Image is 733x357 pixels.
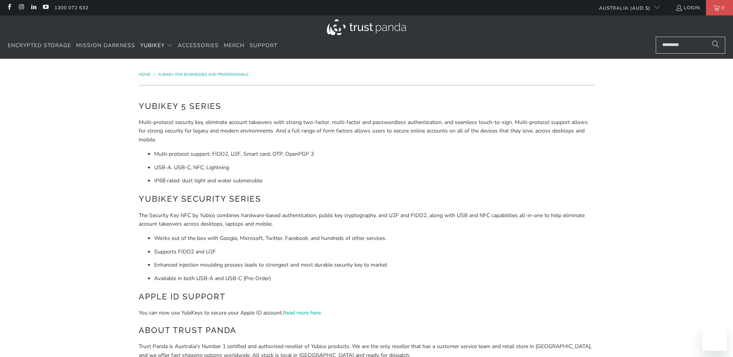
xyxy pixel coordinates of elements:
[154,177,595,185] li: IP68 rated: dust tight and water submersible
[140,37,173,55] summary: YubiKey
[140,42,165,49] span: YubiKey
[18,5,24,11] a: Trust Panda Australia on Instagram
[139,72,152,77] a: Home
[656,37,725,54] input: Search...
[154,261,595,269] li: Enhanced injection moulding process leads to strongest and most durable security key to market
[154,248,595,256] li: Supports FIDO2 and U2F
[42,5,49,11] a: Trust Panda Australia on YouTube
[154,274,595,283] li: Available in both USB-A and USB-C (Pre-Order)
[76,42,135,49] span: Mission Darkness
[30,5,37,11] a: Trust Panda Australia on LinkedIn
[139,193,595,205] h2: YubiKey Security Series
[8,37,71,55] a: Encrypted Storage
[154,234,595,243] li: Works out of the box with Google, Microsoft, Twitter, Facebook, and hundreds of other services.
[250,37,277,55] a: Support
[154,163,595,172] li: USB-A, USB-C, NFC, Lightning
[139,309,595,317] p: You can now use YubiKeys to secure your Apple ID account. .
[675,3,700,12] a: Login
[76,37,135,55] a: Mission Darkness
[702,326,727,351] iframe: Button to launch messaging window
[178,42,219,49] span: Accessories
[224,37,245,55] a: Merch
[224,42,245,49] span: Merch
[706,37,725,54] button: Search
[327,19,406,35] img: Trust Panda Australia
[8,37,277,55] nav: Translation missing: en.navigation.header.main_nav
[154,72,155,77] span: /
[139,211,595,229] p: The Security Key NFC by Yubico combines hardware-based authentication, public key cryptography, a...
[8,42,71,49] span: Encrypted Storage
[250,42,277,49] span: Support
[158,72,248,77] a: YubiKey for Businesses and Professionals
[139,324,595,337] h2: About Trust Panda
[154,150,595,158] li: Multi-protocol support; FIDO2, U2F, Smart card, OTP, OpenPGP 3
[6,5,12,11] a: Trust Panda Australia on Facebook
[283,309,321,316] a: Read more here
[139,100,595,112] h2: YubiKey 5 Series
[139,118,595,144] p: Multi-protocol security key, eliminate account takeovers with strong two-factor, multi-factor and...
[178,37,219,55] a: Accessories
[139,291,595,303] h2: Apple ID Support
[54,3,88,12] a: 1300 072 632
[139,72,151,77] span: Home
